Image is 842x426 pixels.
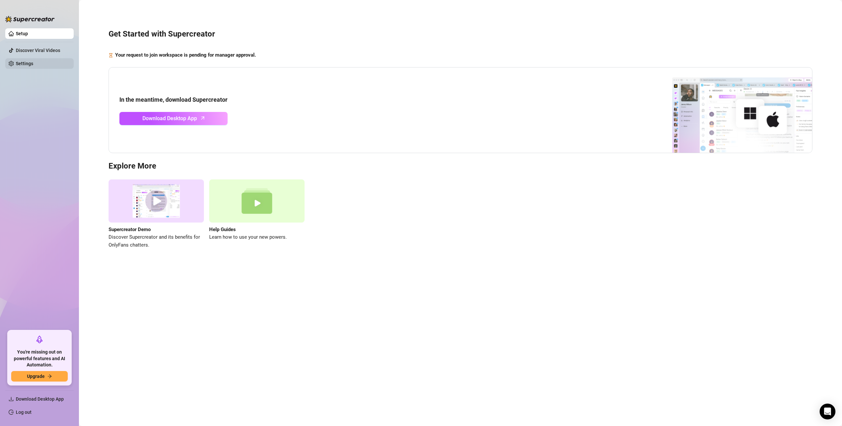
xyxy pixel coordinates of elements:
a: Discover Viral Videos [16,48,60,53]
span: Learn how to use your new powers. [209,233,305,241]
span: arrow-up [199,114,207,122]
img: logo-BBDzfeDw.svg [5,16,55,22]
span: rocket [36,335,43,343]
button: Upgradearrow-right [11,371,68,382]
span: download [9,396,14,402]
strong: In the meantime, download Supercreator [119,96,228,103]
strong: Your request to join workspace is pending for manager approval. [115,52,256,58]
a: Setup [16,31,28,36]
span: Upgrade [27,374,45,379]
img: download app [648,67,812,153]
span: arrow-right [47,374,52,379]
img: help guides [209,179,305,223]
h3: Get Started with Supercreator [109,29,812,40]
span: hourglass [109,51,113,59]
a: Log out [16,410,32,415]
span: Download Desktop App [142,114,197,122]
div: Open Intercom Messenger [820,404,835,419]
a: Download Desktop Apparrow-up [119,112,228,125]
a: Help GuidesLearn how to use your new powers. [209,179,305,249]
span: You're missing out on powerful features and AI Automation. [11,349,68,368]
strong: Help Guides [209,226,236,232]
span: Discover Supercreator and its benefits for OnlyFans chatters. [109,233,204,249]
img: supercreator demo [109,179,204,223]
a: Supercreator DemoDiscover Supercreator and its benefits for OnlyFans chatters. [109,179,204,249]
strong: Supercreator Demo [109,226,151,232]
a: Settings [16,61,33,66]
h3: Explore More [109,161,812,172]
span: Download Desktop App [16,396,64,402]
